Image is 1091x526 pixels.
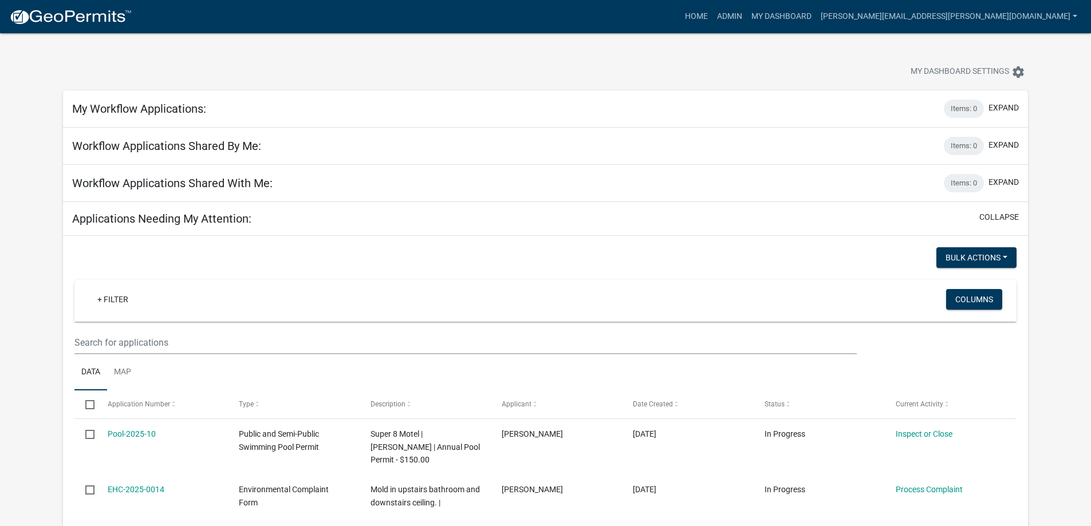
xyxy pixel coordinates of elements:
datatable-header-cell: Select [74,390,96,418]
span: Super 8 Motel | Pankajkumar K Patel | Annual Pool Permit - $150.00 [371,429,480,465]
a: Admin [712,6,747,27]
div: Items: 0 [944,174,984,192]
datatable-header-cell: Applicant [491,390,622,418]
a: Inspect or Close [896,429,952,438]
span: Yen Dang [502,485,563,494]
a: Data [74,354,107,391]
a: [PERSON_NAME][EMAIL_ADDRESS][PERSON_NAME][DOMAIN_NAME] [816,6,1082,27]
a: My Dashboard [747,6,816,27]
a: Pool-2025-10 [108,429,156,438]
datatable-header-cell: Application Number [97,390,228,418]
span: Environmental Complaint Form [239,485,329,507]
span: Current Activity [896,400,943,408]
h5: Workflow Applications Shared By Me: [72,139,261,153]
button: expand [988,139,1019,151]
button: expand [988,102,1019,114]
span: 08/09/2025 [633,429,656,438]
span: Carolyn McKee [502,429,563,438]
i: settings [1011,65,1025,79]
div: Items: 0 [944,100,984,118]
input: Search for applications [74,331,856,354]
datatable-header-cell: Type [228,390,359,418]
span: In Progress [765,429,805,438]
a: Map [107,354,138,391]
a: EHC-2025-0014 [108,485,164,494]
span: Type [239,400,254,408]
span: 08/07/2025 [633,485,656,494]
datatable-header-cell: Date Created [622,390,753,418]
datatable-header-cell: Description [359,390,490,418]
button: collapse [979,211,1019,223]
h5: My Workflow Applications: [72,102,206,116]
span: Mold in upstairs bathroom and downstairs ceiling. | [371,485,480,507]
span: Description [371,400,405,408]
datatable-header-cell: Status [754,390,885,418]
button: My Dashboard Settingssettings [901,61,1034,83]
button: Columns [946,289,1002,310]
span: Status [765,400,785,408]
h5: Applications Needing My Attention: [72,212,251,226]
h5: Workflow Applications Shared With Me: [72,176,273,190]
datatable-header-cell: Current Activity [885,390,1016,418]
a: Home [680,6,712,27]
a: Process Complaint [896,485,963,494]
div: Items: 0 [944,137,984,155]
button: Bulk Actions [936,247,1017,268]
span: My Dashboard Settings [911,65,1009,79]
span: Public and Semi-Public Swimming Pool Permit [239,429,319,452]
span: In Progress [765,485,805,494]
span: Applicant [502,400,531,408]
span: Date Created [633,400,673,408]
a: + Filter [88,289,137,310]
span: Application Number [108,400,170,408]
button: expand [988,176,1019,188]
